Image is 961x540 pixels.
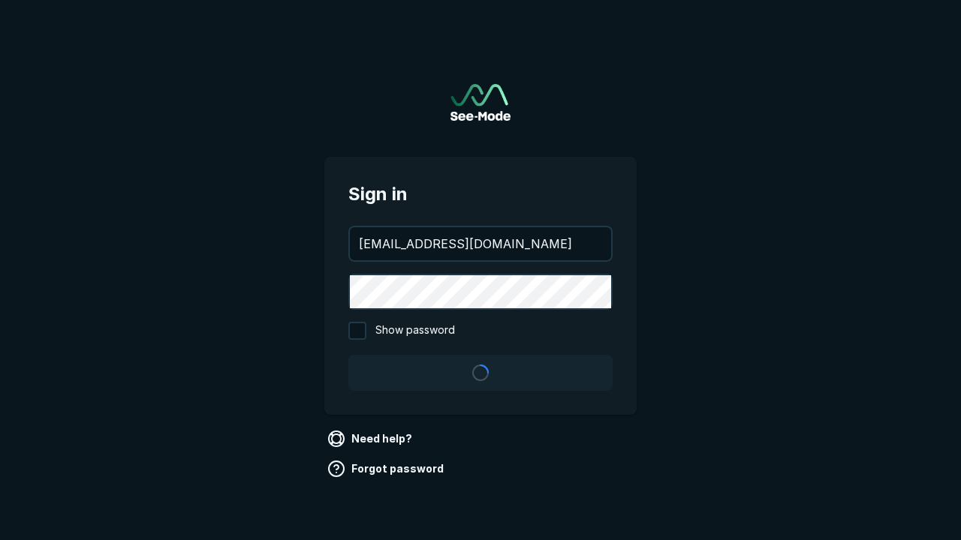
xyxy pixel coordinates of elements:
a: Need help? [324,427,418,451]
img: See-Mode Logo [450,84,511,121]
span: Show password [375,322,455,340]
a: Forgot password [324,457,450,481]
a: Go to sign in [450,84,511,121]
input: your@email.com [350,227,611,260]
span: Sign in [348,181,613,208]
